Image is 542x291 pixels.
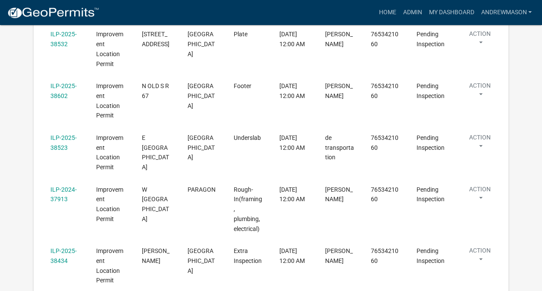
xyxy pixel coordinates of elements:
[188,31,215,57] span: MARTINSVILLE
[233,186,262,232] span: Rough-In(framing, plumbing,electrical)
[96,82,123,119] span: Improvement Location Permit
[371,134,398,151] span: 7653421060
[188,186,216,193] span: PARAGON
[96,134,123,171] span: Improvement Location Permit
[233,82,251,89] span: Footer
[96,247,123,284] span: Improvement Location Permit
[325,31,353,47] span: John
[279,31,305,47] span: 10/09/2025, 12:00 AM
[425,4,477,21] a: My Dashboard
[142,31,169,47] span: 7095 BEECH GROVE RD
[96,186,123,222] span: Improvement Location Permit
[462,246,498,268] button: Action
[325,82,353,99] span: Dennis Roger Szalay
[371,247,398,264] span: 7653421060
[50,82,77,99] a: ILP-2025-38602
[188,134,215,161] span: MOORESVILLE
[371,31,398,47] span: 7653421060
[50,134,77,151] a: ILP-2025-38523
[462,133,498,155] button: Action
[233,31,247,38] span: Plate
[142,134,169,171] span: E SPRING LAKE RD
[417,31,445,47] span: Pending Inspection
[399,4,425,21] a: Admin
[375,4,399,21] a: Home
[325,247,353,264] span: John
[279,82,305,99] span: 10/09/2025, 12:00 AM
[142,186,169,222] span: W LEWISVILLE RD
[417,247,445,264] span: Pending Inspection
[279,247,305,264] span: 10/09/2025, 12:00 AM
[462,81,498,103] button: Action
[50,247,77,264] a: ILP-2025-38434
[50,31,77,47] a: ILP-2025-38532
[233,134,260,141] span: Underslab
[462,185,498,206] button: Action
[325,134,354,161] span: de transportation
[279,186,305,203] span: 10/09/2025, 12:00 AM
[417,186,445,203] span: Pending Inspection
[477,4,535,21] a: AndrewMason
[325,186,353,203] span: marvin whaley
[96,31,123,67] span: Improvement Location Permit
[417,82,445,99] span: Pending Inspection
[279,134,305,151] span: 10/09/2025, 12:00 AM
[188,82,215,109] span: MOORESVILLE
[417,134,445,151] span: Pending Inspection
[142,247,169,264] span: BRUMMETT RD
[142,82,169,99] span: N OLD S R 67
[188,247,215,274] span: MARTINSVILLE
[233,247,261,264] span: Extra Inspection
[462,29,498,51] button: Action
[50,186,77,203] a: ILP-2024-37913
[371,82,398,99] span: 7653421060
[371,186,398,203] span: 7653421060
